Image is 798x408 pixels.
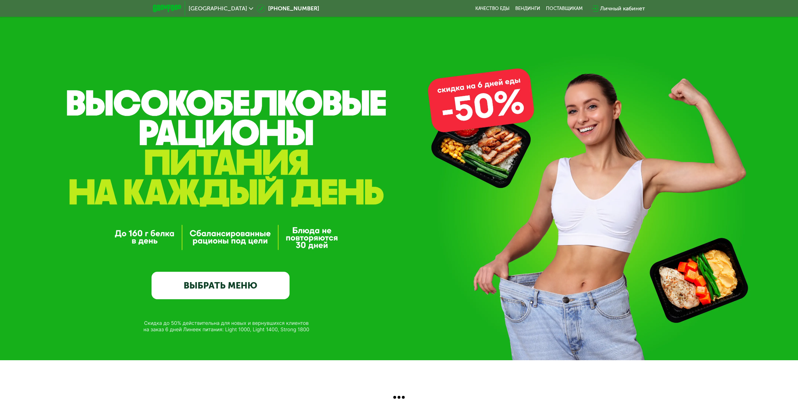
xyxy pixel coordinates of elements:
a: Вендинги [515,6,540,11]
a: Качество еды [475,6,510,11]
div: Личный кабинет [600,4,645,13]
div: поставщикам [546,6,583,11]
span: [GEOGRAPHIC_DATA] [189,6,247,11]
a: ВЫБРАТЬ МЕНЮ [152,272,290,300]
a: [PHONE_NUMBER] [257,4,319,13]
